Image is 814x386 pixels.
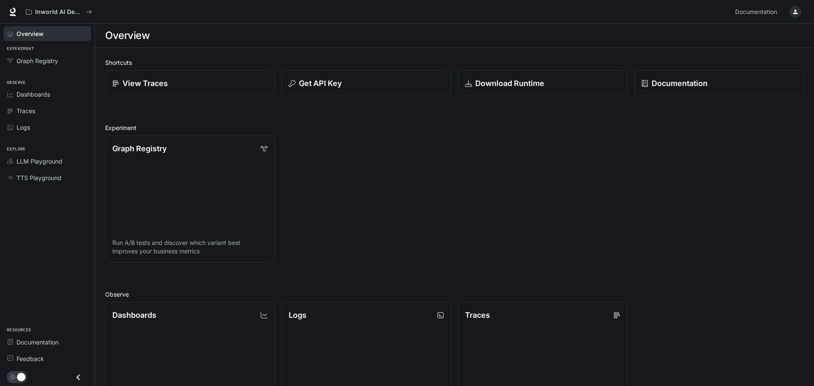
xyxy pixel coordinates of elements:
a: Documentation [3,335,91,350]
a: Logs [3,120,91,135]
a: Overview [3,26,91,41]
span: Dashboards [17,90,50,99]
a: Feedback [3,351,91,366]
a: Download Runtime [458,70,627,96]
h1: Overview [105,27,150,44]
span: Documentation [735,7,777,17]
span: Logs [17,123,30,132]
h2: Experiment [105,123,804,132]
span: LLM Playground [17,157,62,166]
a: LLM Playground [3,154,91,169]
p: Run A/B tests and discover which variant best improves your business metrics [112,239,268,255]
a: Dashboards [3,87,91,102]
button: Close drawer [69,369,88,386]
p: Inworld AI Demos [35,8,83,16]
a: Traces [3,103,91,118]
p: Logs [289,309,307,321]
p: Graph Registry [112,143,167,154]
span: TTS Playground [17,173,61,182]
p: Traces [465,309,490,321]
p: Dashboards [112,309,156,321]
a: Graph Registry [3,53,91,68]
button: Get API Key [282,70,451,96]
span: Traces [17,106,35,115]
p: Download Runtime [475,78,544,89]
span: Dark mode toggle [17,372,25,381]
a: View Traces [105,70,275,96]
span: Graph Registry [17,56,58,65]
a: TTS Playground [3,170,91,185]
span: Documentation [17,338,59,347]
a: Documentation [634,70,804,96]
span: Overview [17,29,44,38]
h2: Shortcuts [105,58,804,67]
p: View Traces [123,78,168,89]
button: All workspaces [22,3,96,20]
a: Documentation [732,3,783,20]
p: Get API Key [299,78,342,89]
a: Graph RegistryRun A/B tests and discover which variant best improves your business metrics [105,136,275,263]
h2: Observe [105,290,804,299]
span: Feedback [17,354,44,363]
p: Documentation [652,78,708,89]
